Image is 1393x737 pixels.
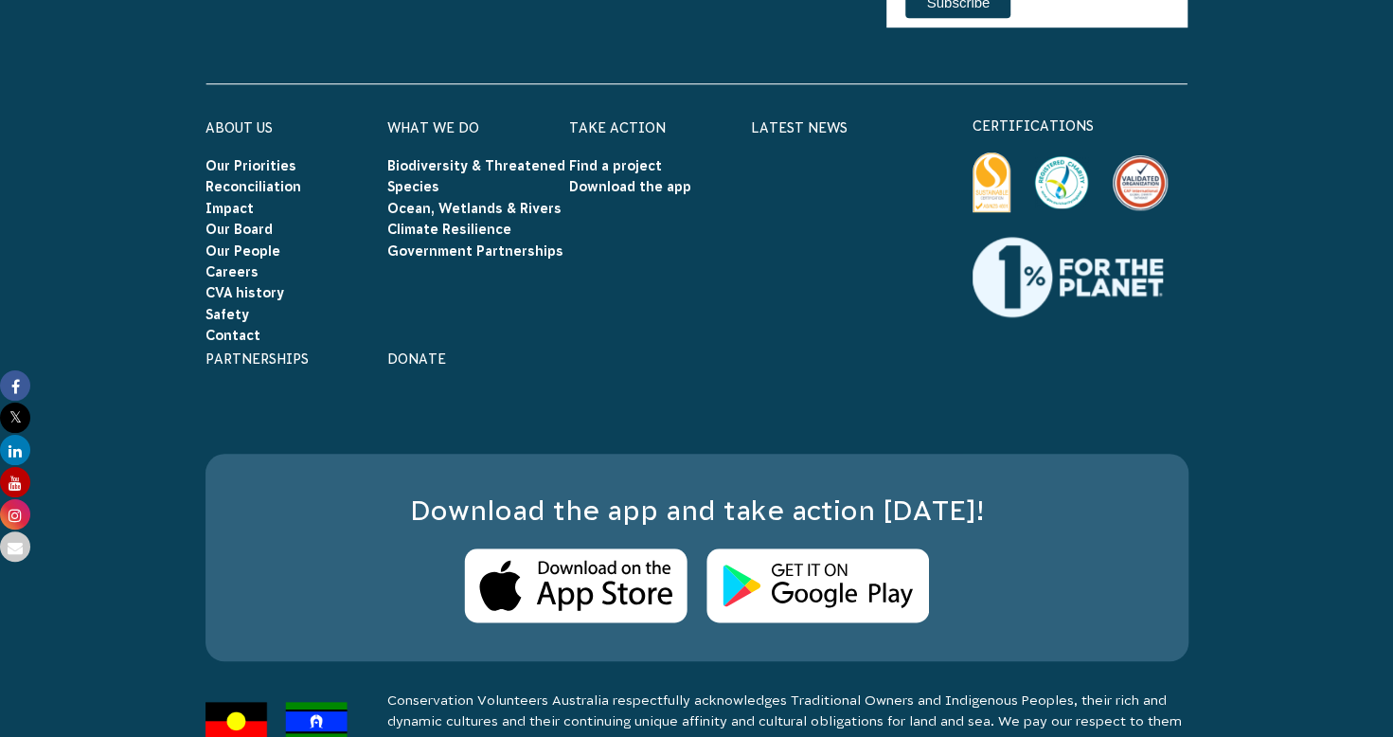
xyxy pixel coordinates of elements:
[751,120,848,135] a: Latest News
[205,179,301,194] a: Reconciliation
[387,201,562,216] a: Ocean, Wetlands & Rivers
[205,222,273,237] a: Our Board
[205,328,260,343] a: Contact
[205,201,254,216] a: Impact
[205,264,259,279] a: Careers
[569,158,662,173] a: Find a project
[569,120,666,135] a: Take Action
[205,351,309,367] a: Partnerships
[973,115,1188,137] p: certifications
[706,548,929,623] img: Android Store Logo
[205,120,273,135] a: About Us
[387,158,565,194] a: Biodiversity & Threatened Species
[387,222,511,237] a: Climate Resilience
[243,492,1151,530] h3: Download the app and take action [DATE]!
[387,120,479,135] a: What We Do
[387,351,446,367] a: Donate
[387,243,563,259] a: Government Partnerships
[205,285,284,300] a: CVA history
[464,548,688,623] img: Apple Store Logo
[205,243,280,259] a: Our People
[205,158,296,173] a: Our Priorities
[569,179,691,194] a: Download the app
[205,307,249,322] a: Safety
